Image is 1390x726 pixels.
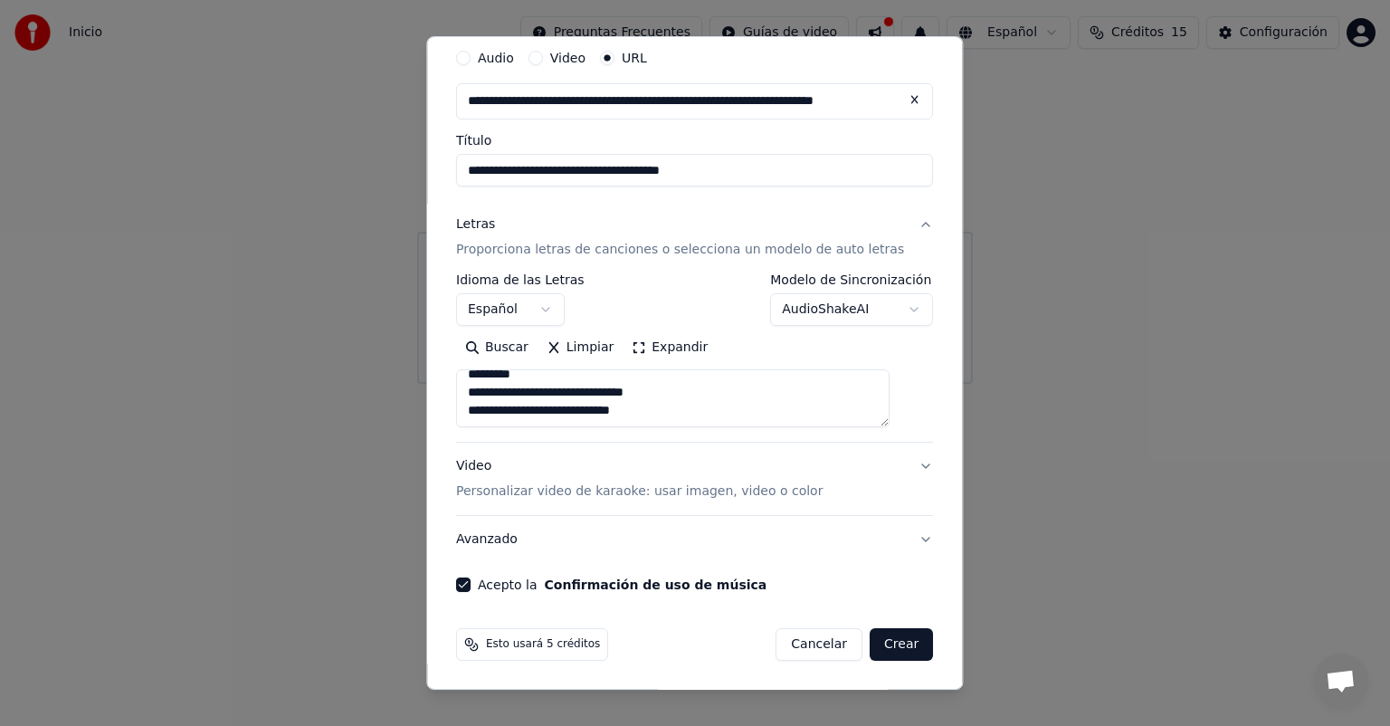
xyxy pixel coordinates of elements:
[486,637,600,652] span: Esto usará 5 créditos
[624,333,718,362] button: Expandir
[456,457,823,501] div: Video
[456,516,933,563] button: Avanzado
[456,482,823,501] p: Personalizar video de karaoke: usar imagen, video o color
[456,215,495,234] div: Letras
[550,52,586,64] label: Video
[456,273,585,286] label: Idioma de las Letras
[456,273,933,442] div: LetrasProporciona letras de canciones o selecciona un modelo de auto letras
[538,333,623,362] button: Limpiar
[776,628,863,661] button: Cancelar
[456,333,538,362] button: Buscar
[478,578,766,591] label: Acepto la
[771,273,934,286] label: Modelo de Sincronización
[456,201,933,273] button: LetrasProporciona letras de canciones o selecciona un modelo de auto letras
[870,628,933,661] button: Crear
[456,443,933,515] button: VideoPersonalizar video de karaoke: usar imagen, video o color
[545,578,767,591] button: Acepto la
[456,134,933,147] label: Título
[456,241,904,259] p: Proporciona letras de canciones o selecciona un modelo de auto letras
[622,52,647,64] label: URL
[478,52,514,64] label: Audio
